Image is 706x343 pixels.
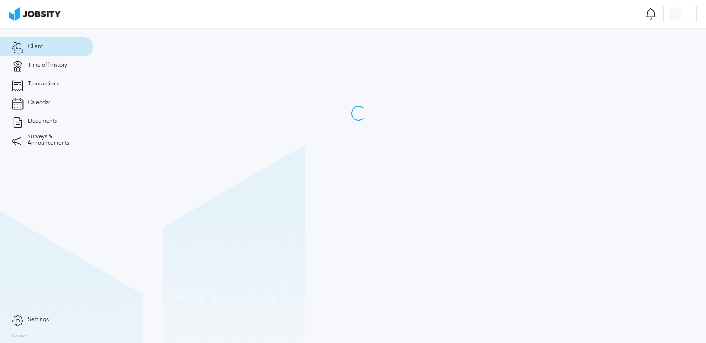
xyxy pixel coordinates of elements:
span: Settings [28,316,49,323]
span: Transactions [28,81,59,87]
span: Calendar [28,99,50,106]
span: Time off history [28,62,67,69]
img: ab4bad089aa723f57921c736e9817d99.png [9,7,61,21]
span: Documents [28,118,57,125]
span: Client [28,43,43,50]
label: Version: [12,333,29,339]
span: Surveys & Announcements [28,133,82,147]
